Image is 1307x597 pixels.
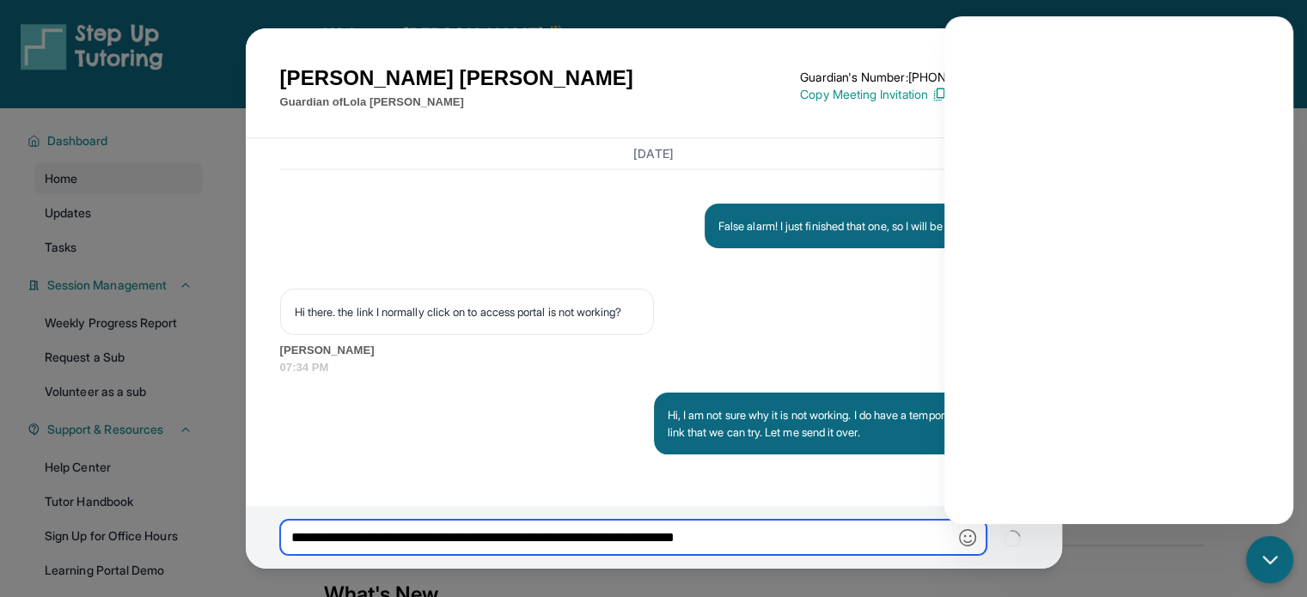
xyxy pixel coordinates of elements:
[280,63,633,94] h1: [PERSON_NAME] [PERSON_NAME]
[800,86,1027,103] p: Copy Meeting Invitation
[800,69,1027,86] p: Guardian's Number: [PHONE_NUMBER]
[944,16,1293,524] iframe: Chatbot
[668,406,1014,441] p: Hi, I am not sure why it is not working. I do have a temporary meeting link that we can try. Let ...
[280,145,1028,162] h3: [DATE]
[718,217,1014,235] p: False alarm! I just finished that one, so I will be ready at 4:30.
[295,303,639,320] p: Hi there. the link I normally click on to access portal is not working?
[280,94,633,111] p: Guardian of Lola [PERSON_NAME]
[931,87,947,102] img: Copy Icon
[280,359,1028,376] span: 07:34 PM
[280,342,1028,359] span: [PERSON_NAME]
[959,529,976,546] img: Emoji
[1246,536,1293,583] button: chat-button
